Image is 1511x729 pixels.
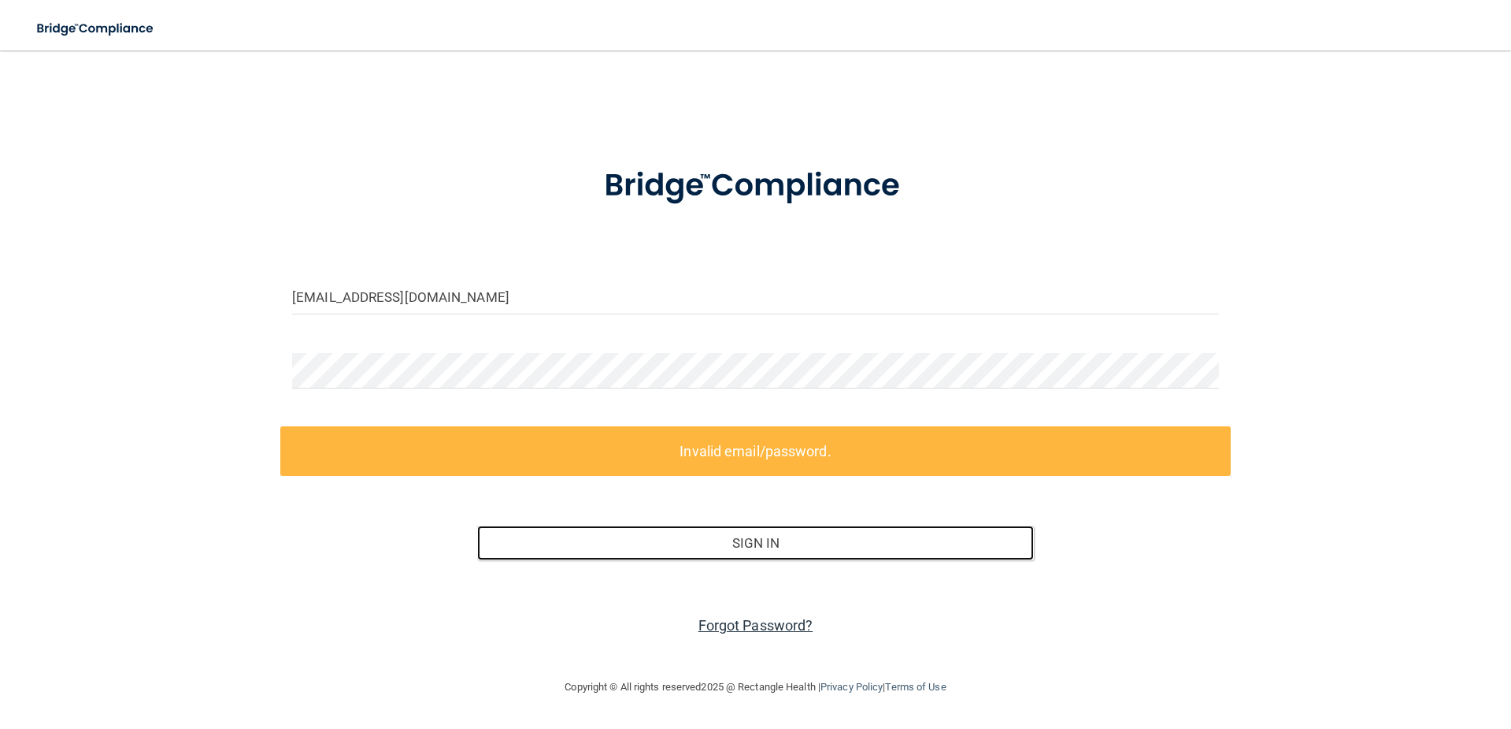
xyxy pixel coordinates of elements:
[885,681,946,693] a: Terms of Use
[820,681,883,693] a: Privacy Policy
[698,617,813,634] a: Forgot Password?
[280,426,1231,476] label: Invalid email/password.
[24,13,169,45] img: bridge_compliance_login_screen.278c3ca4.svg
[292,279,1219,314] input: Email
[477,526,1033,560] button: Sign In
[468,662,1043,712] div: Copyright © All rights reserved 2025 @ Rectangle Health | |
[572,145,939,227] img: bridge_compliance_login_screen.278c3ca4.svg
